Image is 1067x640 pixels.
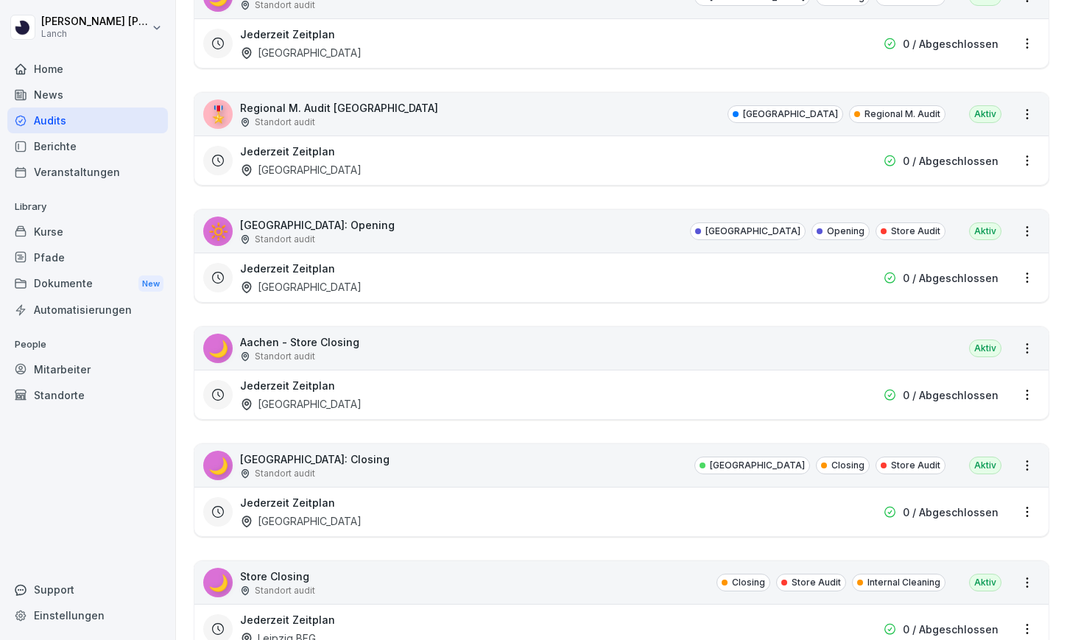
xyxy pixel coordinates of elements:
[7,133,168,159] a: Berichte
[732,576,765,589] p: Closing
[903,153,999,169] p: 0 / Abgeschlossen
[867,576,940,589] p: Internal Cleaning
[203,334,233,363] div: 🌙
[7,356,168,382] a: Mitarbeiter
[903,387,999,403] p: 0 / Abgeschlossen
[710,459,805,472] p: [GEOGRAPHIC_DATA]
[792,576,841,589] p: Store Audit
[255,116,315,129] p: Standort audit
[255,233,315,246] p: Standort audit
[969,105,1001,123] div: Aktiv
[203,568,233,597] div: 🌙
[240,217,395,233] p: [GEOGRAPHIC_DATA]: Opening
[827,225,864,238] p: Opening
[705,225,800,238] p: [GEOGRAPHIC_DATA]
[891,225,940,238] p: Store Audit
[969,457,1001,474] div: Aktiv
[891,459,940,472] p: Store Audit
[7,219,168,245] a: Kurse
[240,378,335,393] h3: Jederzeit Zeitplan
[903,270,999,286] p: 0 / Abgeschlossen
[7,382,168,408] a: Standorte
[255,467,315,480] p: Standort audit
[831,459,864,472] p: Closing
[969,340,1001,357] div: Aktiv
[7,159,168,185] a: Veranstaltungen
[903,36,999,52] p: 0 / Abgeschlossen
[240,162,362,177] div: [GEOGRAPHIC_DATA]
[240,569,315,584] p: Store Closing
[903,622,999,637] p: 0 / Abgeschlossen
[7,270,168,298] a: DokumenteNew
[240,144,335,159] h3: Jederzeit Zeitplan
[240,495,335,510] h3: Jederzeit Zeitplan
[969,222,1001,240] div: Aktiv
[240,513,362,529] div: [GEOGRAPHIC_DATA]
[7,82,168,108] a: News
[7,270,168,298] div: Dokumente
[240,396,362,412] div: [GEOGRAPHIC_DATA]
[7,56,168,82] a: Home
[969,574,1001,591] div: Aktiv
[903,504,999,520] p: 0 / Abgeschlossen
[7,108,168,133] a: Audits
[203,451,233,480] div: 🌙
[138,275,163,292] div: New
[743,108,838,121] p: [GEOGRAPHIC_DATA]
[240,334,359,350] p: Aachen - Store Closing
[203,99,233,129] div: 🎖️
[864,108,940,121] p: Regional M. Audit
[7,577,168,602] div: Support
[240,451,390,467] p: [GEOGRAPHIC_DATA]: Closing
[7,245,168,270] a: Pfade
[240,45,362,60] div: [GEOGRAPHIC_DATA]
[240,261,335,276] h3: Jederzeit Zeitplan
[255,584,315,597] p: Standort audit
[240,279,362,295] div: [GEOGRAPHIC_DATA]
[41,29,149,39] p: Lanch
[203,217,233,246] div: 🔆
[240,612,335,627] h3: Jederzeit Zeitplan
[240,100,438,116] p: Regional M. Audit [GEOGRAPHIC_DATA]
[7,602,168,628] a: Einstellungen
[7,297,168,323] a: Automatisierungen
[41,15,149,28] p: [PERSON_NAME] [PERSON_NAME]
[7,333,168,356] p: People
[255,350,315,363] p: Standort audit
[7,195,168,219] p: Library
[240,27,335,42] h3: Jederzeit Zeitplan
